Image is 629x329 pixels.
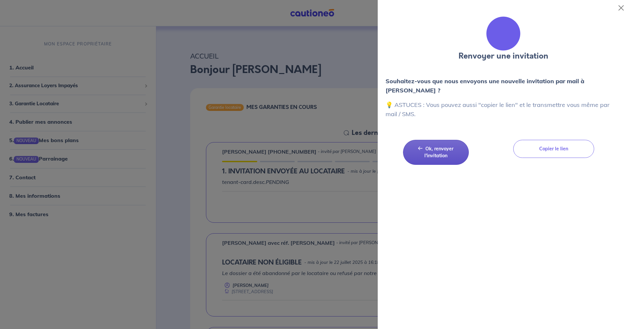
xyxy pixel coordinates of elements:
[403,140,469,165] button: Ok, renvoyer l'invitation
[513,140,594,158] button: Copier le lien
[424,146,454,159] span: Ok, renvoyer l'invitation
[486,16,521,51] img: illu_renvoyer_invit.svg
[616,3,626,13] button: Close
[386,51,621,61] h4: Renvoyer une invitation
[386,100,621,119] p: 💡 ASTUCES : Vous pouvez aussi "copier le lien" et le transmettre vous même par mail / SMS.
[386,77,584,94] strong: Souhaitez-vous que nous envoyons une nouvelle invitation par mail à [PERSON_NAME] ?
